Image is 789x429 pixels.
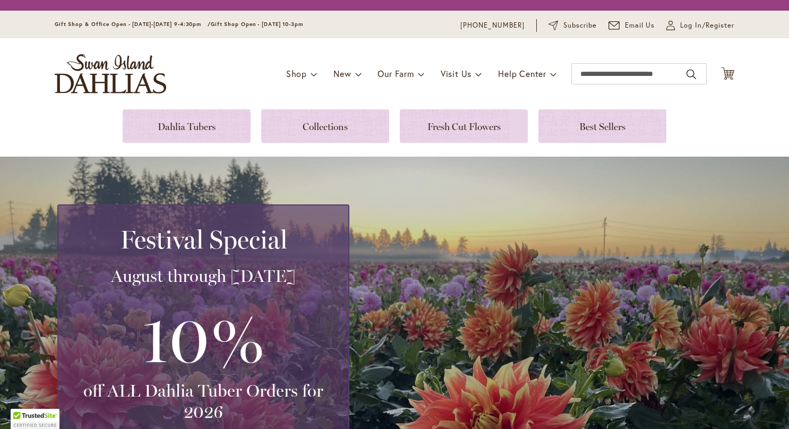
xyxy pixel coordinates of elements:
[460,20,525,31] a: [PHONE_NUMBER]
[333,68,351,79] span: New
[71,380,336,423] h3: off ALL Dahlia Tuber Orders for 2026
[625,20,655,31] span: Email Us
[608,20,655,31] a: Email Us
[563,20,597,31] span: Subscribe
[11,409,59,429] div: TrustedSite Certified
[211,21,303,28] span: Gift Shop Open - [DATE] 10-3pm
[441,68,471,79] span: Visit Us
[286,68,307,79] span: Shop
[55,54,166,93] a: store logo
[71,225,336,254] h2: Festival Special
[687,66,696,83] button: Search
[55,21,211,28] span: Gift Shop & Office Open - [DATE]-[DATE] 9-4:30pm /
[680,20,734,31] span: Log In/Register
[548,20,597,31] a: Subscribe
[71,265,336,287] h3: August through [DATE]
[498,68,546,79] span: Help Center
[666,20,734,31] a: Log In/Register
[378,68,414,79] span: Our Farm
[71,297,336,380] h3: 10%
